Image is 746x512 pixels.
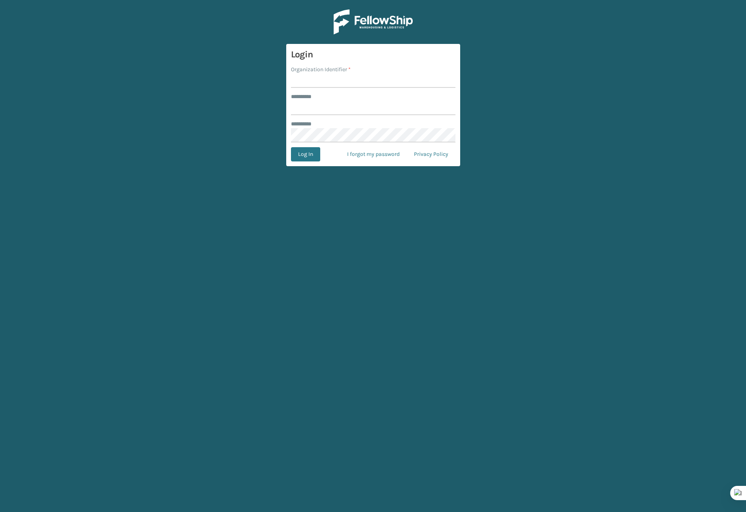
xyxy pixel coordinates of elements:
button: Log In [291,147,320,161]
h3: Login [291,49,455,61]
img: Logo [334,9,413,34]
a: Privacy Policy [407,147,455,161]
a: I forgot my password [340,147,407,161]
label: Organization Identifier [291,65,351,74]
